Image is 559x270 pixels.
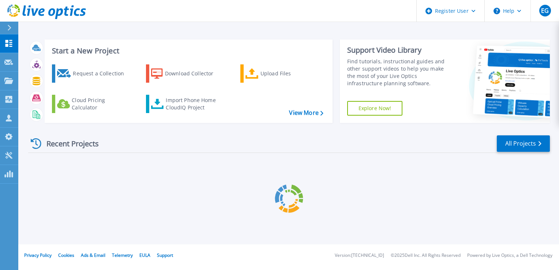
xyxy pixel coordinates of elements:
[52,95,134,113] a: Cloud Pricing Calculator
[58,252,74,258] a: Cookies
[391,253,461,258] li: © 2025 Dell Inc. All Rights Reserved
[112,252,133,258] a: Telemetry
[72,97,130,111] div: Cloud Pricing Calculator
[541,8,549,14] span: EG
[24,252,52,258] a: Privacy Policy
[260,66,319,81] div: Upload Files
[335,253,384,258] li: Version: [TECHNICAL_ID]
[28,135,109,153] div: Recent Projects
[166,97,223,111] div: Import Phone Home CloudIQ Project
[52,64,134,83] a: Request a Collection
[139,252,150,258] a: EULA
[81,252,105,258] a: Ads & Email
[146,64,228,83] a: Download Collector
[52,47,323,55] h3: Start a New Project
[347,101,403,116] a: Explore Now!
[467,253,552,258] li: Powered by Live Optics, a Dell Technology
[165,66,224,81] div: Download Collector
[240,64,322,83] a: Upload Files
[289,109,323,116] a: View More
[347,45,453,55] div: Support Video Library
[347,58,453,87] div: Find tutorials, instructional guides and other support videos to help you make the most of your L...
[157,252,173,258] a: Support
[497,135,550,152] a: All Projects
[73,66,131,81] div: Request a Collection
